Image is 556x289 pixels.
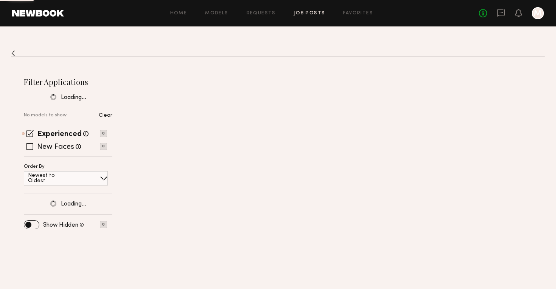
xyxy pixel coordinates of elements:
[37,144,74,151] label: New Faces
[99,113,112,118] p: Clear
[24,77,112,87] h2: Filter Applications
[100,221,107,228] p: 0
[24,113,67,118] p: No models to show
[28,173,73,184] p: Newest to Oldest
[343,11,373,16] a: Favorites
[11,50,15,56] img: Back to previous page
[61,94,86,101] span: Loading…
[205,11,228,16] a: Models
[100,143,107,150] p: 0
[24,164,45,169] p: Order By
[247,11,276,16] a: Requests
[170,11,187,16] a: Home
[100,130,107,137] p: 0
[37,131,82,138] label: Experienced
[43,222,78,228] label: Show Hidden
[294,11,325,16] a: Job Posts
[532,7,544,19] a: M
[61,201,86,207] span: Loading…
